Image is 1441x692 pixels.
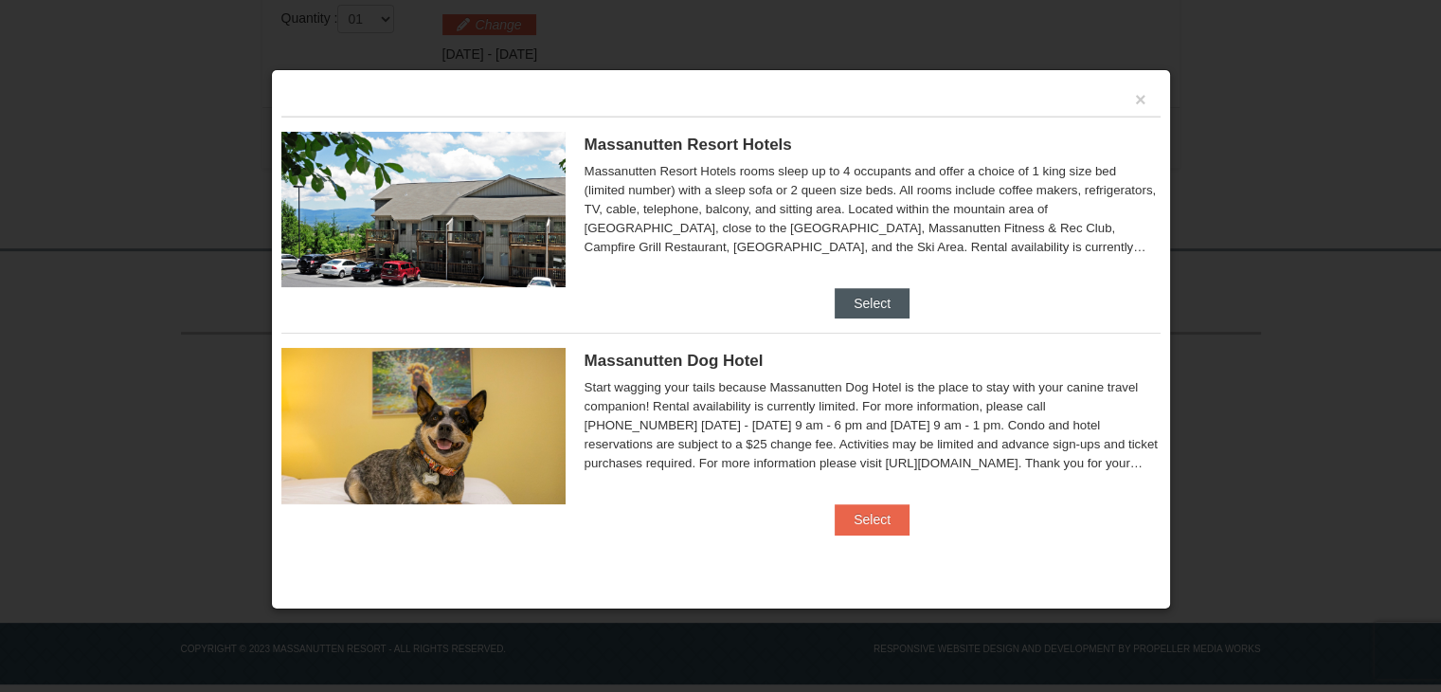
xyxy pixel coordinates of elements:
span: Massanutten Resort Hotels [585,136,792,154]
img: 27428181-5-81c892a3.jpg [281,348,566,503]
div: Start wagging your tails because Massanutten Dog Hotel is the place to stay with your canine trav... [585,378,1161,473]
button: × [1135,90,1146,109]
img: 19219026-1-e3b4ac8e.jpg [281,132,566,287]
span: Massanutten Dog Hotel [585,352,764,370]
button: Select [835,504,910,535]
div: Massanutten Resort Hotels rooms sleep up to 4 occupants and offer a choice of 1 king size bed (li... [585,162,1161,257]
button: Select [835,288,910,319]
